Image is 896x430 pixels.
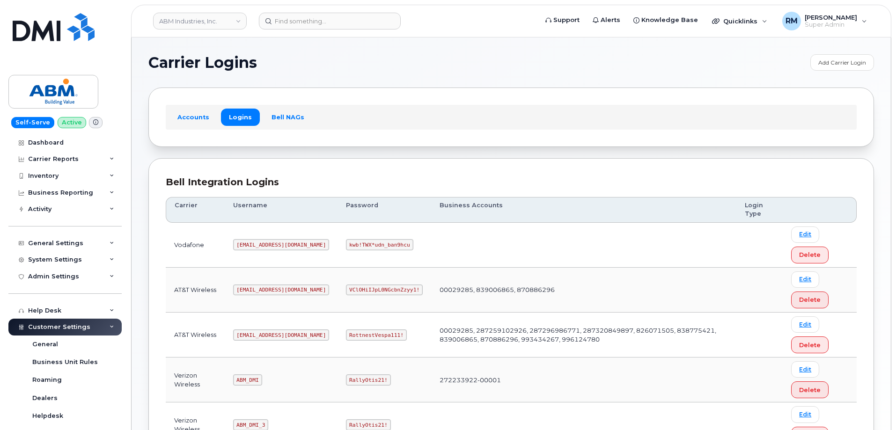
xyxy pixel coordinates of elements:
a: Edit [791,361,819,378]
code: [EMAIL_ADDRESS][DOMAIN_NAME] [233,239,329,250]
span: Carrier Logins [148,56,257,70]
a: Logins [221,109,260,125]
th: Login Type [736,197,783,223]
span: Delete [799,386,821,394]
td: Verizon Wireless [166,357,225,402]
span: Delete [799,341,821,350]
div: Bell Integration Logins [166,175,857,189]
code: RottnestVespa111! [346,329,407,341]
code: RallyOtis21! [346,374,390,386]
th: Business Accounts [431,197,736,223]
a: Edit [791,226,819,243]
code: ABM_DMI [233,374,262,386]
code: kwb!TWX*udn_ban9hcu [346,239,413,250]
th: Username [225,197,338,223]
code: [EMAIL_ADDRESS][DOMAIN_NAME] [233,284,329,296]
a: Edit [791,406,819,423]
span: Delete [799,295,821,304]
a: Add Carrier Login [810,54,874,71]
td: AT&T Wireless [166,313,225,357]
a: Accounts [169,109,217,125]
th: Carrier [166,197,225,223]
td: 00029285, 287259102926, 287296986771, 287320849897, 826071505, 838775421, 839006865, 870886296, 9... [431,313,736,357]
code: VClOHiIJpL0NGcbnZzyy1! [346,284,423,296]
td: AT&T Wireless [166,268,225,313]
td: Vodafone [166,223,225,268]
span: Delete [799,250,821,259]
th: Password [338,197,431,223]
a: Edit [791,271,819,288]
a: Bell NAGs [264,109,312,125]
td: 272233922-00001 [431,357,736,402]
button: Delete [791,247,829,263]
a: Edit [791,316,819,333]
td: 00029285, 839006865, 870886296 [431,268,736,313]
button: Delete [791,292,829,308]
button: Delete [791,381,829,398]
code: [EMAIL_ADDRESS][DOMAIN_NAME] [233,329,329,341]
button: Delete [791,336,829,353]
